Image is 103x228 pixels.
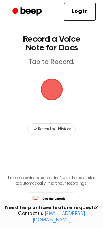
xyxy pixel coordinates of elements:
[13,58,90,67] p: Tap to Record.
[41,79,63,100] img: Beep Logo
[4,211,99,224] span: Contact us
[6,176,97,186] p: Tired of copying and pasting? Use the extension to automatically insert your recordings.
[27,123,75,135] button: Recording History
[64,3,96,21] a: Log in
[13,35,90,52] h1: Record a Voice Note for Docs
[7,5,48,19] a: Beep
[38,126,70,132] span: Recording History
[33,211,85,223] a: [EMAIL_ADDRESS][DOMAIN_NAME]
